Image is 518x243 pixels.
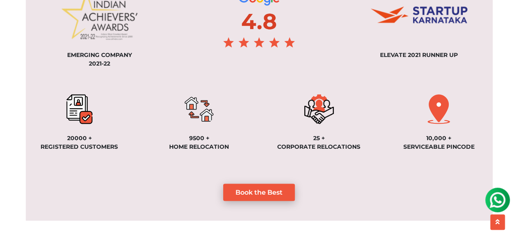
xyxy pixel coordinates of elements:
img: home-relocation [181,94,217,124]
a: Book the Best [223,184,295,201]
div: 20000 + [26,134,133,142]
img: registered_customers [61,94,97,124]
div: 10,000 + [385,134,493,142]
div: CORPORATE RELOCATIONS [265,142,373,151]
img: serviceable_pincode [421,94,457,124]
div: Home Relocation [145,142,253,151]
div: EMERGING COMPANY 2021-22 [26,51,173,68]
div: 25 + [265,134,373,142]
div: 9500 + [145,134,253,142]
img: whatsapp-icon.svg [8,8,25,25]
button: scroll up [490,214,505,230]
div: Registered Customers [26,142,133,151]
img: corporate-relations [301,94,337,124]
div: ELEVATE 2021 RUNNER UP [345,51,493,59]
div: Serviceable pincode [385,142,493,151]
